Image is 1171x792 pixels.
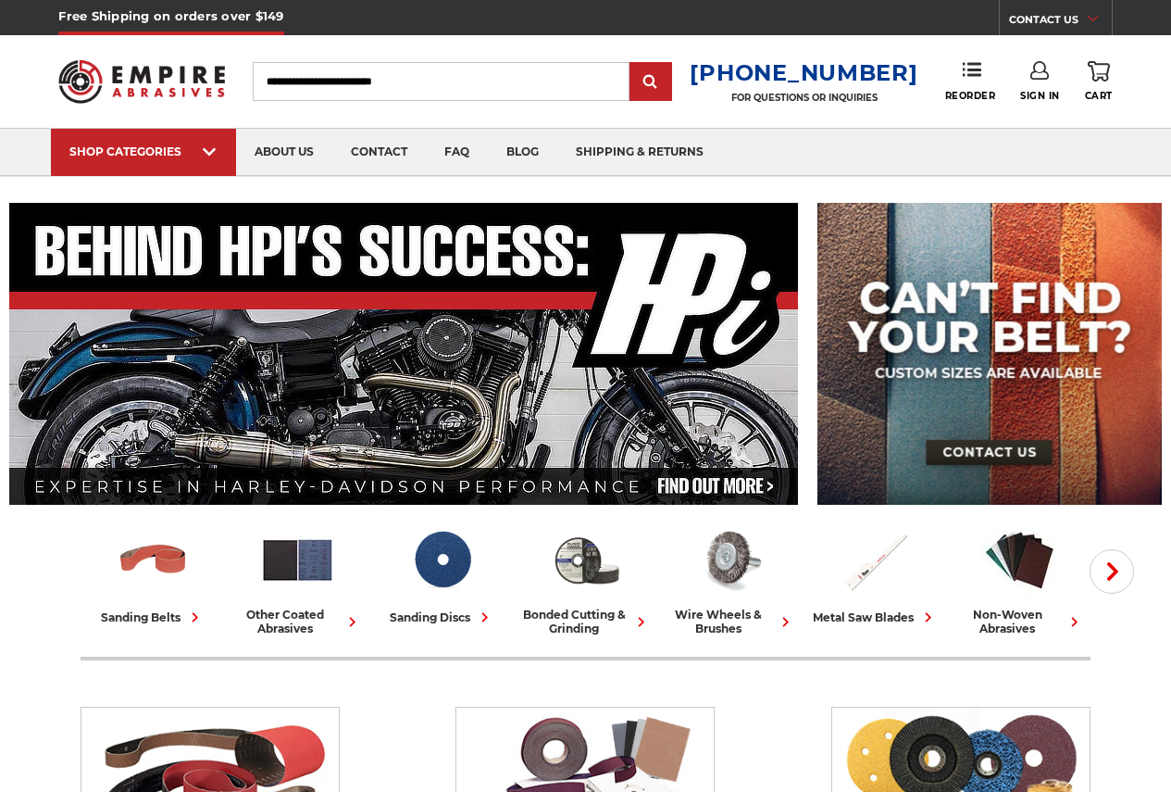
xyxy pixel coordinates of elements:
[332,129,426,176] a: contact
[981,522,1058,598] img: Non-woven Abrasives
[817,203,1162,505] img: promo banner for custom belts.
[954,522,1084,635] a: non-woven abrasives
[1009,9,1112,35] a: CONTACT US
[666,522,795,635] a: wire wheels & brushes
[813,608,938,627] div: metal saw blades
[945,90,996,102] span: Reorder
[632,64,669,101] input: Submit
[232,522,362,635] a: other coated abrasives
[426,129,488,176] a: faq
[404,522,480,598] img: Sanding Discs
[810,522,940,627] a: metal saw blades
[557,129,722,176] a: shipping & returns
[690,59,917,86] a: [PHONE_NUMBER]
[9,203,799,505] img: Banner for an interview featuring Horsepower Inc who makes Harley performance upgrades featured o...
[1085,90,1113,102] span: Cart
[1085,61,1113,102] a: Cart
[521,608,651,635] div: bonded cutting & grinding
[1020,90,1060,102] span: Sign In
[69,145,218,158] div: SHOP CATEGORIES
[101,608,205,627] div: sanding belts
[259,522,336,598] img: Other Coated Abrasives
[548,522,625,598] img: Bonded Cutting & Grinding
[236,129,332,176] a: about us
[1090,549,1134,594] button: Next
[58,49,224,114] img: Empire Abrasives
[521,522,651,635] a: bonded cutting & grinding
[88,522,218,627] a: sanding belts
[488,129,557,176] a: blog
[692,522,769,598] img: Wire Wheels & Brushes
[390,608,494,627] div: sanding discs
[837,522,914,598] img: Metal Saw Blades
[232,608,362,635] div: other coated abrasives
[115,522,192,598] img: Sanding Belts
[945,61,996,101] a: Reorder
[690,92,917,104] p: FOR QUESTIONS OR INQUIRIES
[954,608,1084,635] div: non-woven abrasives
[666,608,795,635] div: wire wheels & brushes
[377,522,506,627] a: sanding discs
